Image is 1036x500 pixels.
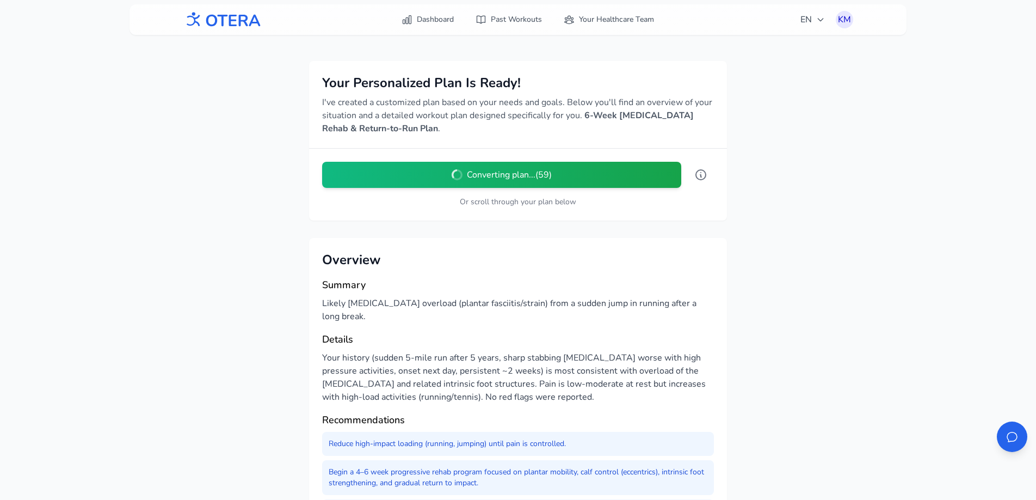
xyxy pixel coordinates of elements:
img: OTERA logo [183,8,261,32]
p: Or scroll through your plan below [322,197,714,208]
a: Dashboard [395,10,460,29]
h2: Your Personalized Plan Is Ready! [322,74,714,92]
p: Your history (sudden 5-mile run after 5 years, sharp stabbing [MEDICAL_DATA] worse with high pres... [322,351,714,404]
span: Converting plan... ( 59 ) [452,168,552,181]
button: Converting plan...(59) [322,162,681,188]
div: Begin a 4–6 week progressive rehab program focused on plantar mobility, calf control (eccentrics)... [322,460,714,495]
h3: Details [322,332,714,347]
a: Your Healthcare Team [557,10,661,29]
span: EN [800,13,825,26]
p: I've created a customized plan based on your needs and goals. Below you'll find an overview of yo... [322,96,714,135]
p: Likely [MEDICAL_DATA] overload (plantar fasciitis/strain) from a sudden jump in running after a l... [322,297,714,323]
a: Past Workouts [469,10,548,29]
h2: Overview [322,251,714,269]
h3: Summary [322,277,714,292]
button: Learn more about Otera [688,162,714,188]
button: KM [836,11,853,28]
div: Reduce high-impact loading (running, jumping) until pain is controlled. [322,432,714,456]
button: EN [794,9,831,31]
h3: Recommendations [322,412,714,428]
